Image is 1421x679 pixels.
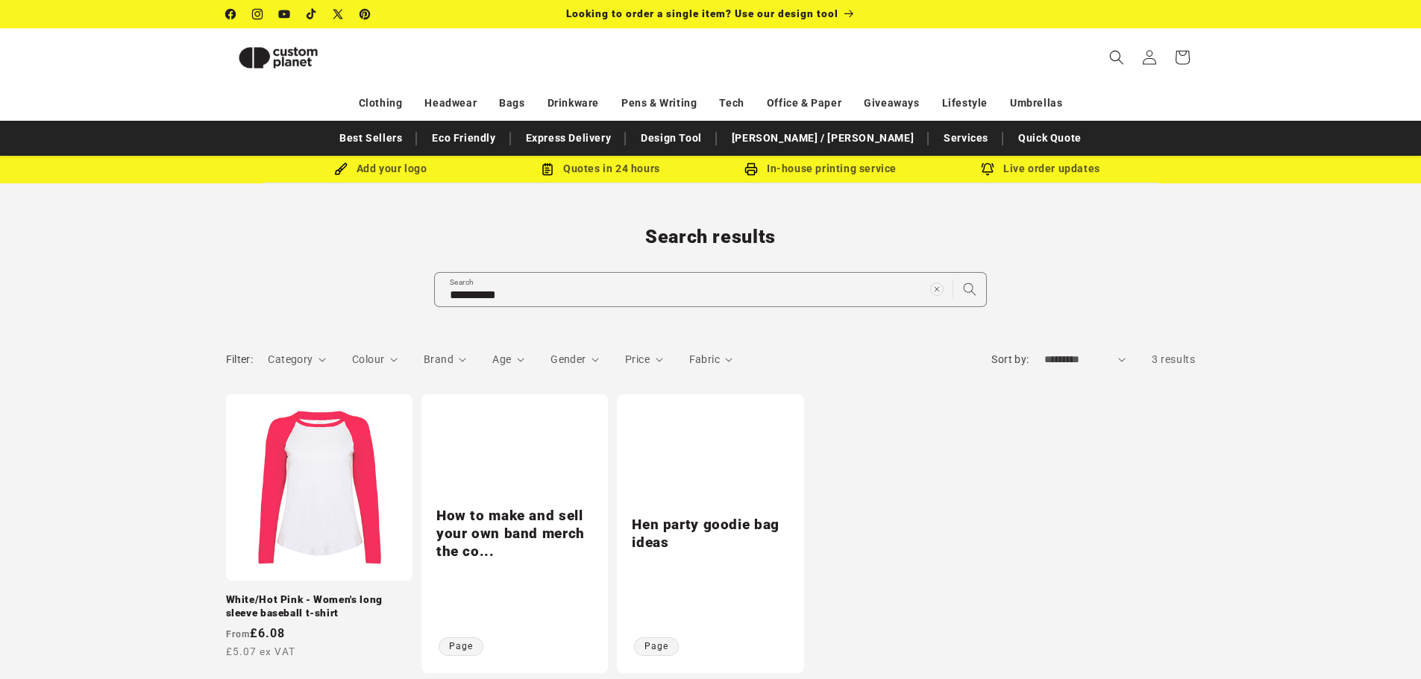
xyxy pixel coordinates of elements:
div: In-house printing service [711,160,931,178]
a: Quick Quote [1011,125,1089,151]
img: Brush Icon [334,162,348,176]
iframe: Chat Widget [1346,607,1421,679]
span: Brand [424,353,454,365]
summary: Brand (0 selected) [424,352,467,367]
a: [PERSON_NAME] / [PERSON_NAME] [724,125,921,151]
a: Express Delivery [518,125,619,151]
a: Clothing [359,90,403,116]
span: Gender [550,353,586,365]
a: Tech [719,90,744,116]
a: Custom Planet [220,28,380,86]
img: Order Updates Icon [541,162,554,176]
a: Bags [499,90,524,116]
summary: Age (0 selected) [492,352,524,367]
a: Best Sellers [332,125,410,151]
span: Colour [352,353,384,365]
a: Umbrellas [1010,90,1062,116]
div: Add your logo [271,160,491,178]
button: Search [953,273,986,306]
a: Headwear [424,90,477,116]
img: Order updates [981,162,994,176]
a: White/Hot Pink - Women's long sleeve baseball t-shirt [226,593,413,619]
summary: Search [1100,41,1133,74]
span: Looking to order a single item? Use our design tool [566,7,838,19]
a: Hen party goodie bag ideas [632,516,788,552]
h1: Search results [226,225,1196,249]
summary: Price [625,352,663,367]
a: Giveaways [864,90,919,116]
h2: Filter: [226,352,254,367]
a: Design Tool [633,125,709,151]
a: Office & Paper [767,90,841,116]
a: Services [936,125,996,151]
a: Pens & Writing [621,90,697,116]
button: Clear search term [920,273,953,306]
a: How to make and sell your own band merch the co... [436,507,593,561]
img: Custom Planet [226,34,330,81]
summary: Colour (0 selected) [352,352,398,367]
img: In-house printing [744,162,758,176]
summary: Gender (0 selected) [550,352,599,367]
div: Live order updates [931,160,1151,178]
label: Sort by: [991,353,1029,365]
span: Fabric [689,353,720,365]
span: Age [492,353,511,365]
a: Drinkware [548,90,599,116]
summary: Fabric (0 selected) [689,352,733,367]
span: Price [625,353,650,365]
a: Lifestyle [942,90,988,116]
span: 3 results [1152,353,1195,365]
summary: Category (0 selected) [268,352,326,367]
span: Category [268,353,313,365]
a: Eco Friendly [424,125,503,151]
div: Quotes in 24 hours [491,160,711,178]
